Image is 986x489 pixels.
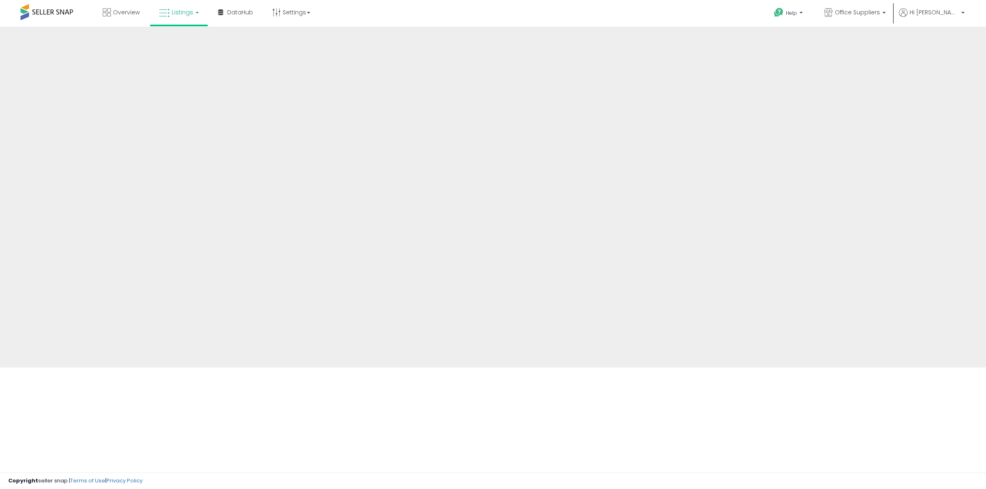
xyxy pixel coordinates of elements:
a: Hi [PERSON_NAME] [899,8,965,27]
i: Get Help [774,7,784,18]
a: Help [767,1,811,27]
span: Hi [PERSON_NAME] [910,8,959,16]
span: Office Suppliers [835,8,880,16]
span: Overview [113,8,140,16]
span: Help [786,9,797,16]
span: DataHub [227,8,253,16]
span: Listings [172,8,193,16]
